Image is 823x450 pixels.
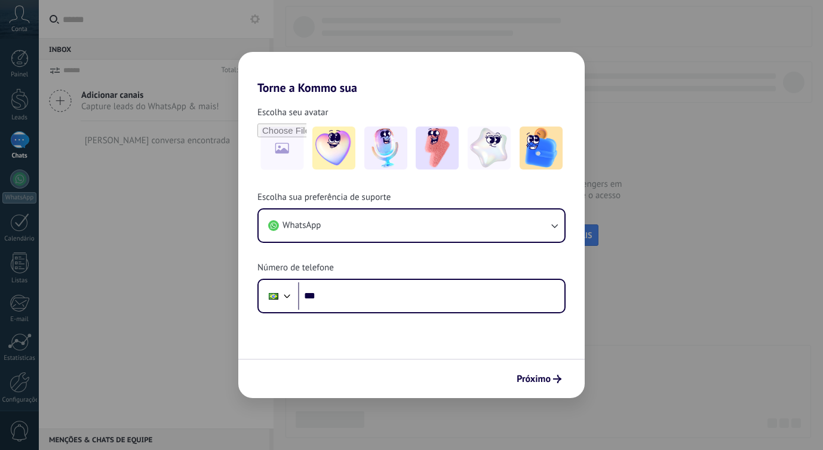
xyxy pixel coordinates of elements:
[511,369,567,389] button: Próximo
[520,127,563,169] img: -5.jpeg
[259,209,564,242] button: WhatsApp
[364,127,407,169] img: -2.jpeg
[257,262,334,274] span: Número de telefone
[282,220,321,232] span: WhatsApp
[416,127,459,169] img: -3.jpeg
[257,192,391,204] span: Escolha sua preferência de suporte
[238,52,585,95] h2: Torne a Kommo sua
[262,283,285,309] div: Brazil: + 55
[257,107,328,119] span: Escolha seu avatar
[468,127,511,169] img: -4.jpeg
[517,375,551,383] span: Próximo
[312,127,355,169] img: -1.jpeg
